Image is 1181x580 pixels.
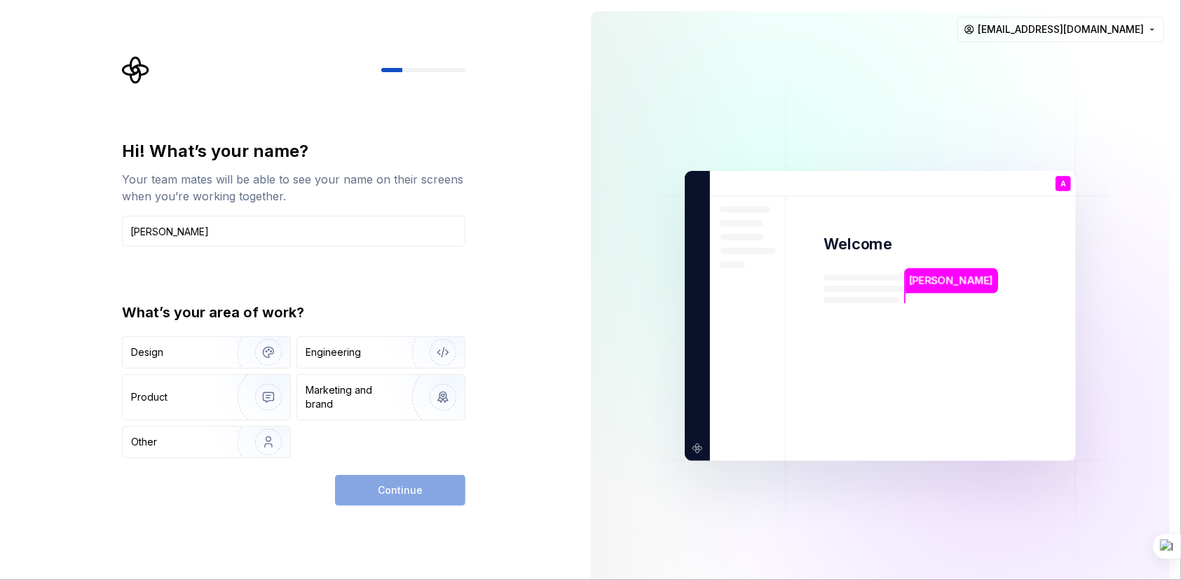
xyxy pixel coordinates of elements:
[306,383,400,411] div: Marketing and brand
[122,216,465,247] input: Han Solo
[1060,180,1066,188] p: A
[131,390,168,404] div: Product
[122,56,150,84] svg: Supernova Logo
[306,345,361,359] div: Engineering
[122,303,465,322] div: What’s your area of work?
[824,234,892,254] p: Welcome
[131,345,163,359] div: Design
[978,22,1144,36] span: [EMAIL_ADDRESS][DOMAIN_NAME]
[122,140,465,163] div: Hi! What’s your name?
[131,435,157,449] div: Other
[122,171,465,205] div: Your team mates will be able to see your name on their screens when you’re working together.
[957,17,1164,42] button: [EMAIL_ADDRESS][DOMAIN_NAME]
[909,273,993,289] p: [PERSON_NAME]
